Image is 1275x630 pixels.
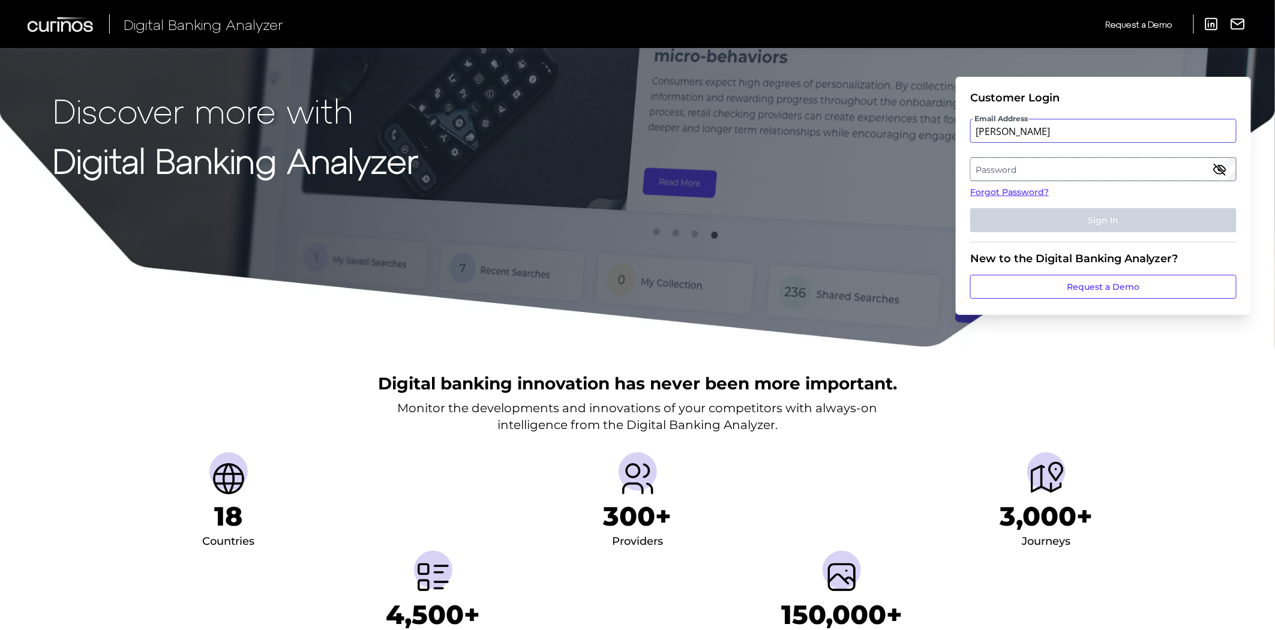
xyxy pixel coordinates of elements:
a: Request a Demo [1105,14,1172,34]
a: Request a Demo [970,275,1237,299]
span: Email Address [973,114,1029,124]
span: Digital Banking Analyzer [124,16,283,33]
img: Curinos [28,17,95,32]
p: Discover more with [53,91,418,129]
h2: Digital banking innovation has never been more important. [378,372,897,395]
h1: 300+ [604,500,672,532]
div: Journeys [1022,532,1071,551]
img: Providers [619,460,657,498]
img: Journeys [1027,460,1066,498]
label: Password [971,158,1235,180]
div: Countries [202,532,254,551]
div: Customer Login [970,91,1237,104]
button: Sign In [970,208,1237,232]
p: Monitor the developments and innovations of your competitors with always-on intelligence from the... [398,400,878,433]
div: New to the Digital Banking Analyzer? [970,252,1237,265]
h1: 18 [214,500,242,532]
img: Countries [209,460,248,498]
img: Metrics [414,558,452,596]
div: Providers [612,532,663,551]
span: Request a Demo [1105,19,1172,29]
a: Forgot Password? [970,186,1237,199]
img: Screenshots [823,558,861,596]
strong: Digital Banking Analyzer [53,140,418,180]
h1: 3,000+ [1000,500,1093,532]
